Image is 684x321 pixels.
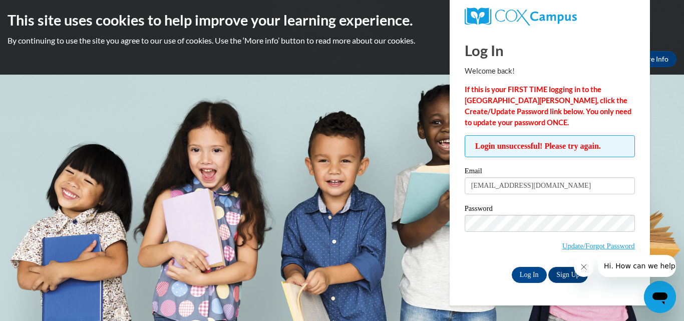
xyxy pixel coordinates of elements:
iframe: Button to launch messaging window [644,281,676,313]
h1: Log In [465,40,635,61]
label: Email [465,167,635,177]
a: More Info [629,51,676,67]
a: Update/Forgot Password [562,242,635,250]
img: COX Campus [465,8,577,26]
iframe: Close message [574,257,594,277]
h2: This site uses cookies to help improve your learning experience. [8,10,676,30]
span: Hi. How can we help? [6,7,81,15]
input: Log In [512,267,547,283]
a: COX Campus [465,8,635,26]
label: Password [465,205,635,215]
strong: If this is your FIRST TIME logging in to the [GEOGRAPHIC_DATA][PERSON_NAME], click the Create/Upd... [465,85,631,127]
iframe: Message from company [598,255,676,277]
span: Login unsuccessful! Please try again. [465,135,635,157]
p: By continuing to use the site you agree to our use of cookies. Use the ‘More info’ button to read... [8,35,676,46]
p: Welcome back! [465,66,635,77]
a: Sign Up [548,267,587,283]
